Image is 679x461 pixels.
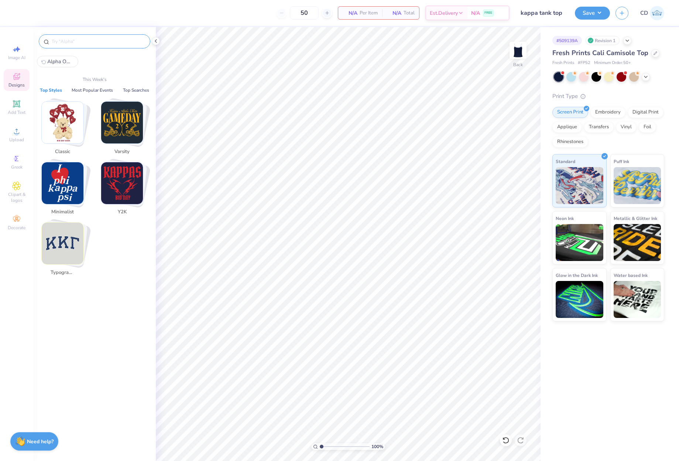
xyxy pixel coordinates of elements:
span: Designs [8,82,25,88]
span: Classic [51,148,75,156]
button: Alpha Omicron Pi Colorful Rose Flower Bouquet PR Shirt0 [37,56,78,67]
span: Varsity [110,148,134,156]
button: Stack Card Button Classic [37,101,93,158]
button: Most Popular Events [69,87,115,94]
img: Y2K [101,162,143,204]
img: Water based Ink [614,281,661,318]
span: N/A [471,9,480,17]
span: Clipart & logos [4,191,30,203]
strong: Need help? [27,438,54,445]
span: Puff Ink [614,157,629,165]
span: # FP52 [578,60,590,66]
img: Glow in the Dark Ink [556,281,603,318]
div: Print Type [552,92,664,101]
button: Stack Card Button Minimalist [37,162,93,219]
img: Varsity [101,102,143,143]
button: Save [575,7,610,20]
button: Stack Card Button Typography [37,222,93,279]
img: Neon Ink [556,224,603,261]
input: Untitled Design [515,6,569,20]
span: Greek [11,164,23,170]
img: Classic [42,102,83,143]
img: Typography [42,223,83,264]
button: Stack Card Button Y2K [96,162,152,219]
span: N/A [387,9,401,17]
div: # 509139A [552,36,582,45]
span: Per Item [360,9,378,17]
span: CD [640,9,648,17]
button: Top Styles [38,87,64,94]
div: Foil [639,122,656,133]
span: Fresh Prints [552,60,574,66]
button: Stack Card Button Varsity [96,101,152,158]
span: Metallic & Glitter Ink [614,214,657,222]
img: Standard [556,167,603,204]
span: Neon Ink [556,214,574,222]
span: 100 % [371,443,383,450]
input: – – [290,6,319,20]
span: Fresh Prints Cali Camisole Top [552,48,648,57]
span: Glow in the Dark Ink [556,271,598,279]
span: Water based Ink [614,271,648,279]
span: Y2K [110,209,134,216]
a: CD [640,6,664,20]
span: Minimum Order: 50 + [594,60,631,66]
img: Puff Ink [614,167,661,204]
img: Back [511,43,525,58]
div: Back [513,61,523,68]
span: N/A [343,9,357,17]
span: Add Text [8,109,25,115]
button: Top Searches [121,87,151,94]
span: Typography [51,269,75,277]
div: Rhinestones [552,136,588,148]
p: This Week's [83,76,107,83]
div: Transfers [584,122,614,133]
div: Screen Print [552,107,588,118]
span: Decorate [8,225,25,231]
input: Try "Alpha" [51,38,145,45]
img: Cedric Diasanta [650,6,664,20]
span: Upload [9,137,24,143]
span: Est. Delivery [430,9,458,17]
div: Revision 1 [586,36,620,45]
span: Total [404,9,415,17]
div: Embroidery [590,107,625,118]
div: Vinyl [616,122,637,133]
span: Alpha Omicron Pi Colorful Rose Flower Bouquet PR Shirt [47,58,74,65]
span: FREE [484,10,492,16]
div: Digital Print [628,107,663,118]
img: Minimalist [42,162,83,204]
span: Image AI [8,55,25,61]
span: Standard [556,157,575,165]
img: Metallic & Glitter Ink [614,224,661,261]
div: Applique [552,122,582,133]
span: Minimalist [51,209,75,216]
